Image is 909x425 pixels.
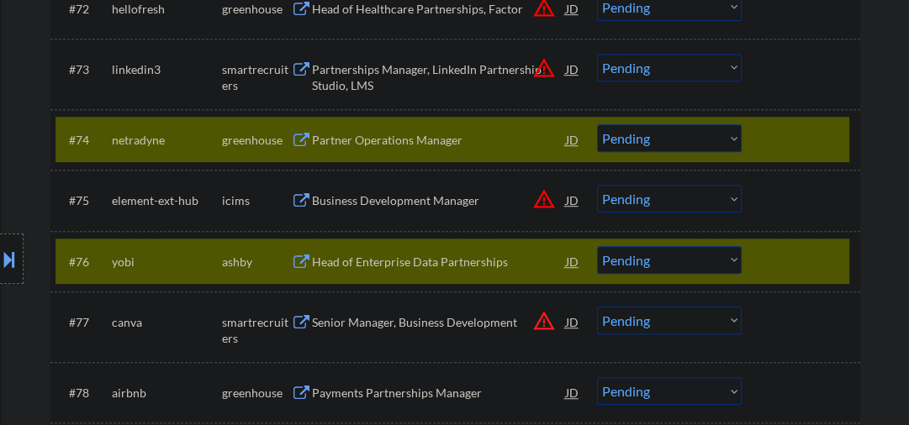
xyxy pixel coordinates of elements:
[312,61,566,94] div: Partnerships Manager, LinkedIn Partnership Studio, LMS
[564,54,581,84] div: JD
[564,124,581,155] div: JD
[69,61,98,78] div: #73
[532,187,556,211] button: warning_amber
[112,61,222,78] div: linkedin3
[222,61,291,94] div: smartrecruiters
[312,254,566,270] div: Head of Enterprise Data Partnerships
[312,192,566,209] div: Business Development Manager
[532,56,556,80] button: warning_amber
[564,246,581,276] div: JD
[222,1,291,18] div: greenhouse
[312,385,566,401] div: Payments Partnerships Manager
[112,1,222,18] div: hellofresh
[532,309,556,333] button: warning_amber
[312,132,566,149] div: Partner Operations Manager
[69,1,98,18] div: #72
[564,185,581,215] div: JD
[312,1,566,18] div: Head of Healthcare Partnerships, Factor
[564,377,581,407] div: JD
[312,314,566,331] div: Senior Manager, Business Development
[564,307,581,337] div: JD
